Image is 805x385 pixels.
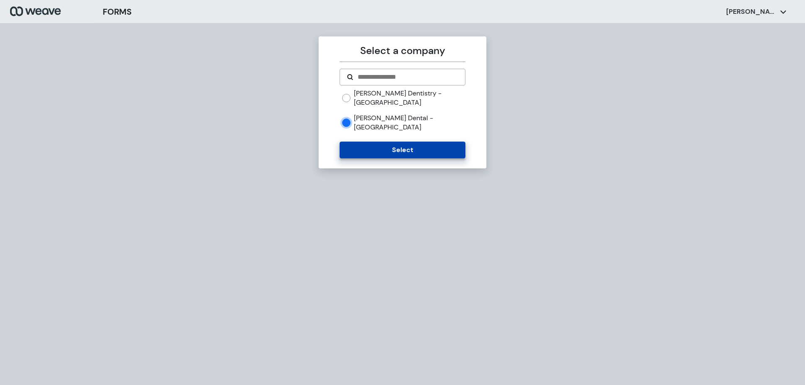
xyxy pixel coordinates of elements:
[357,72,458,82] input: Search
[340,142,465,158] button: Select
[354,114,465,132] label: [PERSON_NAME] Dental - [GEOGRAPHIC_DATA]
[340,43,465,58] p: Select a company
[726,7,776,16] p: [PERSON_NAME]
[354,89,465,107] label: [PERSON_NAME] Dentistry - [GEOGRAPHIC_DATA]
[103,5,132,18] h3: FORMS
